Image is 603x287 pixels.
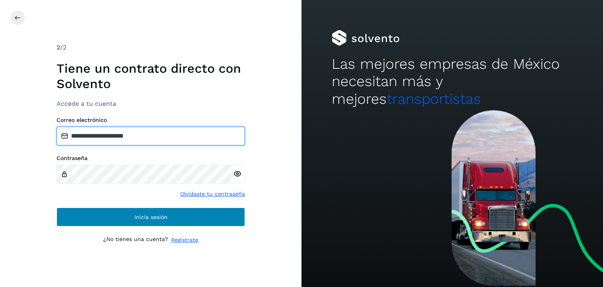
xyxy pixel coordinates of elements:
label: Correo electrónico [57,117,245,123]
a: Olvidaste tu contraseña [180,190,245,198]
button: Inicia sesión [57,208,245,226]
div: /2 [57,43,245,52]
p: ¿No tienes una cuenta? [103,236,168,244]
a: Regístrate [171,236,198,244]
h1: Tiene un contrato directo con Solvento [57,61,245,91]
span: Inicia sesión [134,214,168,220]
h2: Las mejores empresas de México necesitan más y mejores [332,55,573,108]
span: transportistas [387,90,481,107]
span: 2 [57,44,60,51]
label: Contraseña [57,155,245,162]
h3: Accede a tu cuenta [57,100,245,107]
